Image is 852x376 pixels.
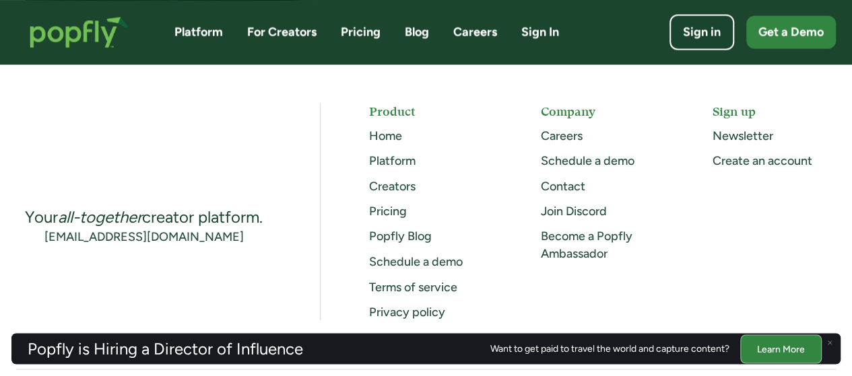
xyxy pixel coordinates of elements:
[541,204,607,219] a: Join Discord
[740,334,822,363] a: Learn More
[369,304,445,319] a: Privacy policy
[490,344,729,354] div: Want to get paid to travel the world and capture content?
[174,24,223,40] a: Platform
[44,229,244,246] a: [EMAIL_ADDRESS][DOMAIN_NAME]
[541,229,632,260] a: Become a Popfly Ambassador
[713,128,773,143] a: Newsletter
[541,153,634,168] a: Schedule a demo
[758,24,824,40] div: Get a Demo
[541,179,585,194] a: Contact
[16,3,142,61] a: home
[369,179,416,194] a: Creators
[453,24,497,40] a: Careers
[369,279,457,294] a: Terms of service
[369,229,432,243] a: Popfly Blog
[28,341,303,357] h3: Popfly is Hiring a Director of Influence
[369,254,463,268] a: Schedule a demo
[541,103,664,120] h5: Company
[713,153,812,168] a: Create an account
[341,24,381,40] a: Pricing
[746,15,836,48] a: Get a Demo
[369,128,402,143] a: Home
[541,128,583,143] a: Careers
[713,103,836,120] h5: Sign up
[683,24,721,40] div: Sign in
[58,207,142,227] em: all-together
[247,24,317,40] a: For Creators
[405,24,429,40] a: Blog
[369,204,407,219] a: Pricing
[369,103,492,120] h5: Product
[521,24,559,40] a: Sign In
[25,206,263,228] div: Your creator platform.
[369,153,416,168] a: Platform
[669,14,734,50] a: Sign in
